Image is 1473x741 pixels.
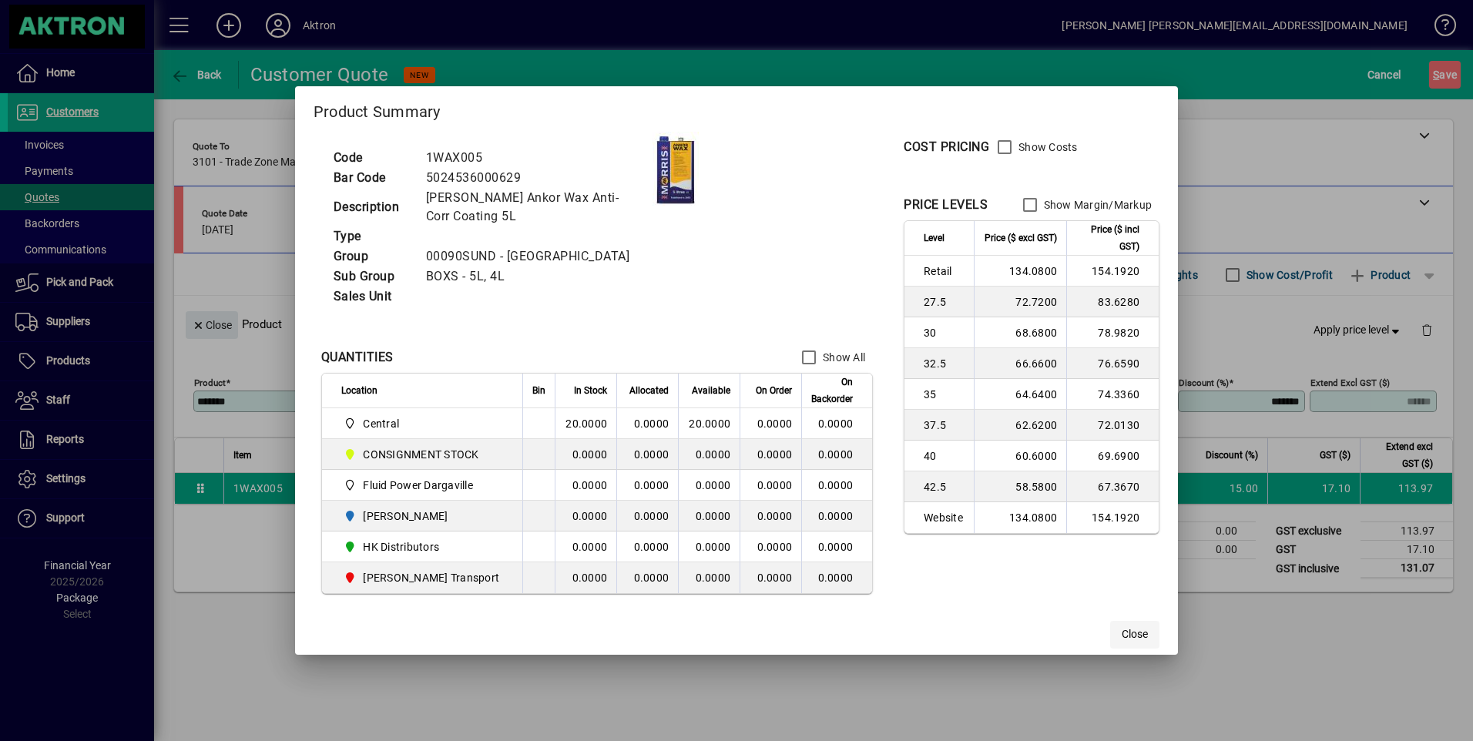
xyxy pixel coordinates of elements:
td: 0.0000 [678,531,740,562]
span: 0.0000 [757,510,793,522]
td: 66.6600 [974,348,1066,379]
td: 5024536000629 [418,168,653,188]
span: Available [692,382,730,399]
span: 32.5 [924,356,965,371]
td: 0.0000 [678,439,740,470]
span: Bin [532,382,545,399]
span: 35 [924,387,965,402]
span: Close [1122,626,1148,642]
td: 154.1920 [1066,256,1159,287]
span: Allocated [629,382,669,399]
td: 20.0000 [555,408,616,439]
span: 42.5 [924,479,965,495]
td: 0.0000 [678,470,740,501]
span: [PERSON_NAME] Transport [363,570,499,585]
td: 72.7200 [974,287,1066,317]
td: 1WAX005 [418,148,653,168]
td: 83.6280 [1066,287,1159,317]
td: 72.0130 [1066,410,1159,441]
td: 64.6400 [974,379,1066,410]
span: Fluid Power Dargaville [341,476,505,495]
span: Level [924,230,945,246]
label: Show Margin/Markup [1041,197,1153,213]
td: 78.9820 [1066,317,1159,348]
td: 0.0000 [801,531,872,562]
span: In Stock [574,382,607,399]
span: 0.0000 [757,479,793,491]
td: [PERSON_NAME] Ankor Wax Anti-Corr Coating 5L [418,188,653,226]
td: 0.0000 [801,470,872,501]
td: 0.0000 [801,408,872,439]
td: 69.6900 [1066,441,1159,471]
td: Type [326,226,418,246]
span: Fluid Power Dargaville [363,478,473,493]
td: 154.1920 [1066,502,1159,533]
td: BOXS - 5L, 4L [418,267,653,287]
div: COST PRICING [904,138,989,156]
span: 30 [924,325,965,340]
td: Bar Code [326,168,418,188]
span: [PERSON_NAME] [363,508,448,524]
span: HAMILTON [341,507,505,525]
span: 40 [924,448,965,464]
td: 0.0000 [616,470,678,501]
span: 27.5 [924,294,965,310]
td: 134.0800 [974,256,1066,287]
td: 0.0000 [555,439,616,470]
label: Show Costs [1015,139,1078,155]
td: 0.0000 [801,439,872,470]
td: 0.0000 [555,562,616,593]
span: 0.0000 [757,448,793,461]
td: 68.6800 [974,317,1066,348]
td: 0.0000 [616,501,678,531]
td: 76.6590 [1066,348,1159,379]
td: Sales Unit [326,287,418,307]
td: 0.0000 [678,562,740,593]
td: Group [326,246,418,267]
td: Description [326,188,418,226]
button: Close [1110,621,1159,649]
td: 0.0000 [616,408,678,439]
span: 0.0000 [757,572,793,584]
td: 0.0000 [616,562,678,593]
span: CONSIGNMENT STOCK [341,445,505,464]
span: Website [924,510,965,525]
span: 0.0000 [757,541,793,553]
span: On Order [756,382,792,399]
td: 00090SUND - [GEOGRAPHIC_DATA] [418,246,653,267]
td: 58.5800 [974,471,1066,502]
td: 0.0000 [801,501,872,531]
td: 134.0800 [974,502,1066,533]
td: 74.3360 [1066,379,1159,410]
span: T. Croft Transport [341,568,505,587]
span: Price ($ excl GST) [985,230,1057,246]
td: 0.0000 [616,531,678,562]
td: 0.0000 [616,439,678,470]
img: contain [653,132,699,209]
span: Retail [924,263,965,279]
span: On Backorder [811,374,853,407]
td: Code [326,148,418,168]
td: Sub Group [326,267,418,287]
h2: Product Summary [295,86,1178,131]
span: 37.5 [924,417,965,433]
span: 0.0000 [757,417,793,430]
td: 60.6000 [974,441,1066,471]
td: 0.0000 [555,470,616,501]
td: 0.0000 [555,531,616,562]
td: 62.6200 [974,410,1066,441]
td: 0.0000 [801,562,872,593]
td: 0.0000 [555,501,616,531]
span: HK Distributors [341,538,505,556]
div: PRICE LEVELS [904,196,988,214]
span: CONSIGNMENT STOCK [363,447,478,462]
td: 20.0000 [678,408,740,439]
span: Central [363,416,399,431]
td: 0.0000 [678,501,740,531]
span: Price ($ incl GST) [1076,221,1139,255]
div: QUANTITIES [321,348,394,367]
span: Location [341,382,377,399]
label: Show All [820,350,865,365]
span: HK Distributors [363,539,439,555]
span: Central [341,414,505,433]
